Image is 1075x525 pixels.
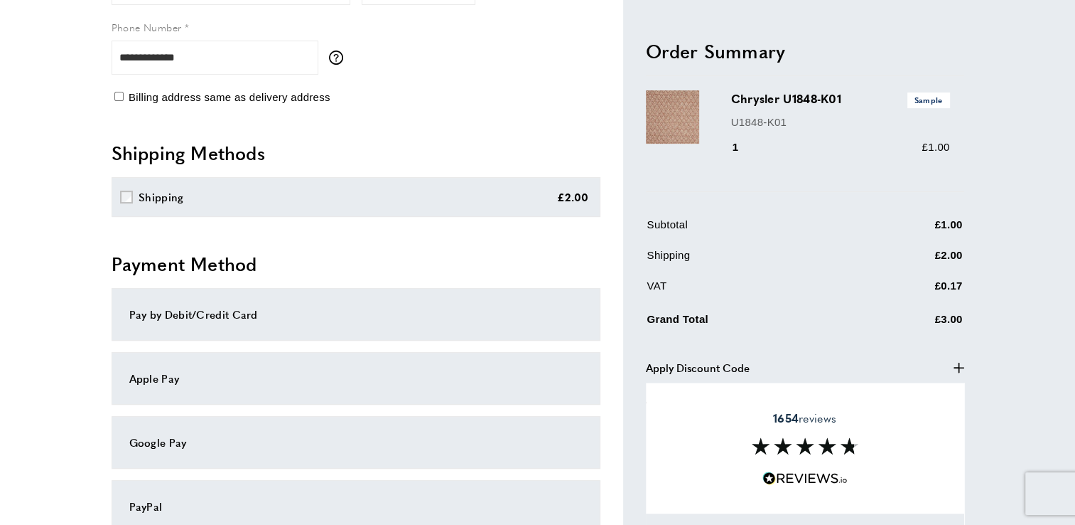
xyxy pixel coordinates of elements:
img: Reviews section [752,437,858,455]
span: £1.00 [922,142,949,154]
td: Grand Total [647,309,863,339]
div: Pay by Debit/Credit Card [129,306,583,323]
div: Apple Pay [129,370,583,387]
div: 1 [731,139,759,157]
img: Reviews.io 5 stars [762,472,848,485]
input: Billing address same as delivery address [114,92,124,101]
td: £1.00 [865,217,963,245]
span: Apply Discount Code [646,359,750,376]
div: £2.00 [557,189,589,206]
strong: 1654 [773,410,799,426]
img: Chrysler U1848-K01 [646,91,699,144]
h3: Chrysler U1848-K01 [731,91,950,108]
span: Phone Number [112,20,182,34]
p: U1848-K01 [731,114,950,131]
h2: Shipping Methods [112,140,600,166]
td: £3.00 [865,309,963,339]
td: Subtotal [647,217,863,245]
button: More information [329,51,350,65]
td: Shipping [647,248,863,275]
h2: Order Summary [646,38,964,64]
div: PayPal [129,498,583,515]
td: £0.17 [865,278,963,306]
h2: Payment Method [112,251,600,277]
span: Billing address same as delivery address [129,91,330,103]
td: £2.00 [865,248,963,275]
span: Sample [907,93,950,108]
td: VAT [647,278,863,306]
div: Shipping [139,189,183,206]
div: Google Pay [129,434,583,451]
span: reviews [773,411,836,425]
